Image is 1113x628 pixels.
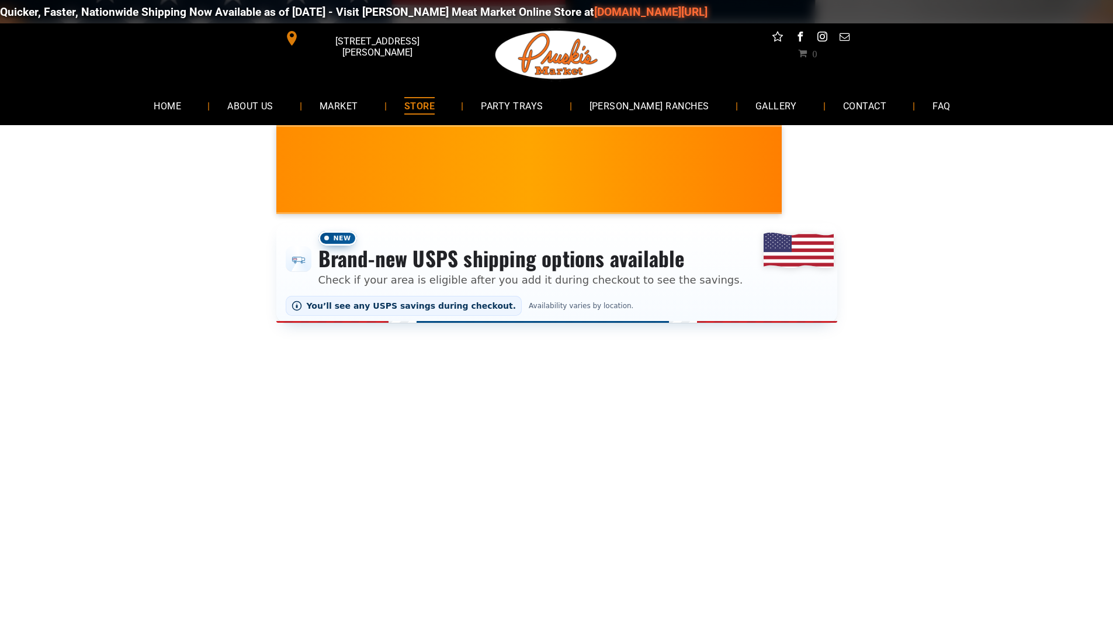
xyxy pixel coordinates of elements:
a: CONTACT [826,90,904,121]
a: HOME [136,90,199,121]
span: [PERSON_NAME] MARKET [778,178,1007,196]
a: GALLERY [738,90,814,121]
h3: Brand-new USPS shipping options available [318,246,743,271]
span: You’ll see any USPS savings during checkout. [307,301,516,310]
span: 0 [812,49,817,58]
a: FAQ [915,90,968,121]
a: ABOUT US [210,90,291,121]
a: Social network [770,29,785,47]
a: [PERSON_NAME] RANCHES [572,90,727,121]
a: PARTY TRAYS [463,90,560,121]
a: [STREET_ADDRESS][PERSON_NAME] [276,29,455,47]
span: New [318,231,357,246]
a: [DOMAIN_NAME][URL] [591,5,705,19]
a: STORE [387,90,452,121]
div: Shipping options announcement [276,223,837,323]
a: facebook [792,29,807,47]
p: Check if your area is eligible after you add it during checkout to see the savings. [318,272,743,288]
a: instagram [814,29,830,47]
span: Availability varies by location. [526,302,636,310]
img: Pruski-s+Market+HQ+Logo2-1920w.png [493,23,619,87]
a: MARKET [302,90,376,121]
span: [STREET_ADDRESS][PERSON_NAME] [301,30,452,64]
a: email [837,29,852,47]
